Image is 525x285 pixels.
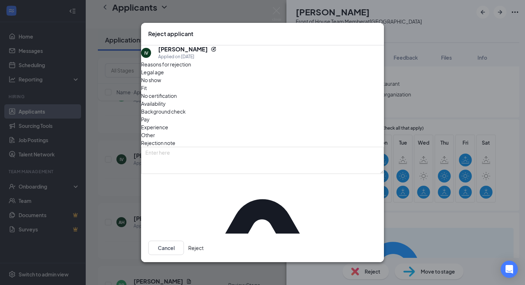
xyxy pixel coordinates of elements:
[148,30,193,38] h3: Reject applicant
[144,50,148,56] div: IV
[141,84,147,92] span: Fit
[141,123,168,131] span: Experience
[158,53,216,60] div: Applied on [DATE]
[141,92,177,100] span: No certification
[211,46,216,52] svg: Reapply
[141,140,175,146] span: Rejection note
[148,241,184,255] button: Cancel
[158,45,208,53] h5: [PERSON_NAME]
[141,61,191,67] span: Reasons for rejection
[141,76,161,84] span: No show
[501,261,518,278] div: Open Intercom Messenger
[141,107,186,115] span: Background check
[141,100,166,107] span: Availability
[141,68,164,76] span: Legal age
[141,131,155,139] span: Other
[188,241,204,255] button: Reject
[141,115,150,123] span: Pay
